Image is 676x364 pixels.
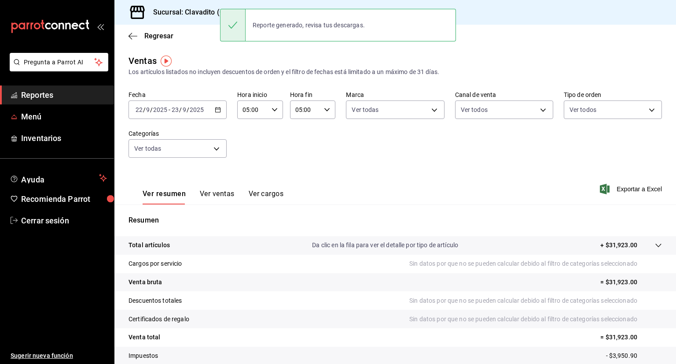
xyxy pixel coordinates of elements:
p: Certificados de regalo [129,315,189,324]
span: Menú [21,111,107,123]
span: Ayuda [21,173,96,183]
span: Pregunta a Parrot AI [24,58,95,67]
span: Reportes [21,89,107,101]
p: Total artículos [129,241,170,250]
p: Venta bruta [129,278,162,287]
p: Cargos por servicio [129,259,182,268]
span: Ver todas [352,105,378,114]
span: / [150,106,153,113]
button: Pregunta a Parrot AI [10,53,108,71]
div: Los artículos listados no incluyen descuentos de orden y el filtro de fechas está limitado a un m... [129,67,662,77]
p: Venta total [129,333,160,342]
p: - $3,950.90 [606,351,662,360]
p: Sin datos por que no se pueden calcular debido al filtro de categorías seleccionado [409,315,662,324]
label: Tipo de orden [564,92,662,98]
button: Ver resumen [143,189,186,204]
button: Ver cargos [249,189,284,204]
div: navigation tabs [143,189,283,204]
span: Ver todos [569,105,596,114]
input: ---- [189,106,204,113]
button: Ver ventas [200,189,235,204]
input: -- [135,106,143,113]
div: Ventas [129,54,157,67]
p: Impuestos [129,351,158,360]
span: Regresar [144,32,173,40]
input: -- [182,106,187,113]
input: -- [146,106,150,113]
p: = $31,923.00 [600,278,662,287]
button: Exportar a Excel [602,184,662,194]
label: Fecha [129,92,227,98]
input: ---- [153,106,168,113]
label: Marca [346,92,444,98]
label: Hora fin [290,92,336,98]
span: Ver todos [461,105,488,114]
span: Sugerir nueva función [11,351,107,360]
p: Da clic en la fila para ver el detalle por tipo de artículo [312,241,458,250]
input: -- [171,106,179,113]
p: = $31,923.00 [600,333,662,342]
span: Ver todas [134,144,161,153]
h3: Sucursal: Clavadito (Calzada) [146,7,248,18]
p: Resumen [129,215,662,226]
span: Cerrar sesión [21,215,107,227]
span: / [143,106,146,113]
p: Sin datos por que no se pueden calcular debido al filtro de categorías seleccionado [409,259,662,268]
div: Reporte generado, revisa tus descargas. [246,15,372,35]
p: Sin datos por que no se pueden calcular debido al filtro de categorías seleccionado [409,296,662,305]
p: Descuentos totales [129,296,182,305]
button: open_drawer_menu [97,23,104,30]
label: Canal de venta [455,92,553,98]
label: Categorías [129,130,227,137]
span: Recomienda Parrot [21,193,107,205]
img: Tooltip marker [161,56,172,67]
span: Inventarios [21,132,107,144]
a: Pregunta a Parrot AI [6,64,108,73]
span: / [187,106,189,113]
p: + $31,923.00 [600,241,637,250]
span: - [169,106,170,113]
label: Hora inicio [237,92,283,98]
span: / [179,106,182,113]
button: Regresar [129,32,173,40]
